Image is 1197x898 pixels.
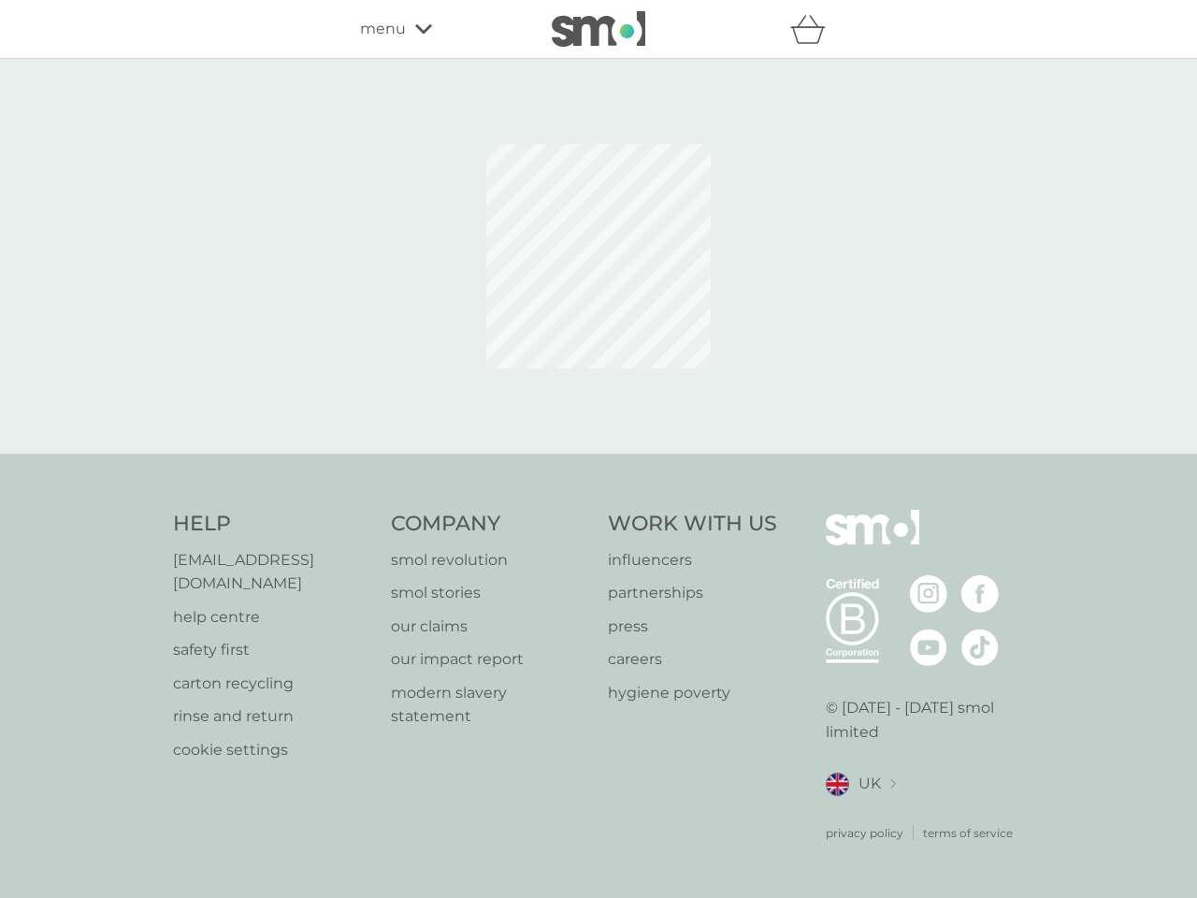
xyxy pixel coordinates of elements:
a: partnerships [608,581,777,605]
h4: Help [173,510,372,539]
h4: Company [391,510,590,539]
a: smol stories [391,581,590,605]
a: press [608,615,777,639]
img: visit the smol Youtube page [910,629,947,666]
img: smol [552,11,645,47]
a: help centre [173,605,372,630]
a: cookie settings [173,738,372,762]
a: terms of service [923,824,1013,842]
img: smol [826,510,919,573]
p: © [DATE] - [DATE] smol limited [826,696,1025,744]
a: our impact report [391,647,590,672]
a: careers [608,647,777,672]
h4: Work With Us [608,510,777,539]
a: influencers [608,548,777,572]
span: UK [858,772,881,796]
a: safety first [173,638,372,662]
a: rinse and return [173,704,372,729]
a: hygiene poverty [608,681,777,705]
a: [EMAIL_ADDRESS][DOMAIN_NAME] [173,548,372,596]
img: select a new location [890,779,896,789]
img: visit the smol Instagram page [910,575,947,613]
a: modern slavery statement [391,681,590,729]
img: visit the smol Facebook page [961,575,999,613]
img: UK flag [826,773,849,796]
a: carton recycling [173,672,372,696]
a: privacy policy [826,824,903,842]
a: our claims [391,615,590,639]
a: smol revolution [391,548,590,572]
div: basket [790,10,837,48]
span: menu [360,17,406,41]
img: visit the smol Tiktok page [961,629,999,666]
